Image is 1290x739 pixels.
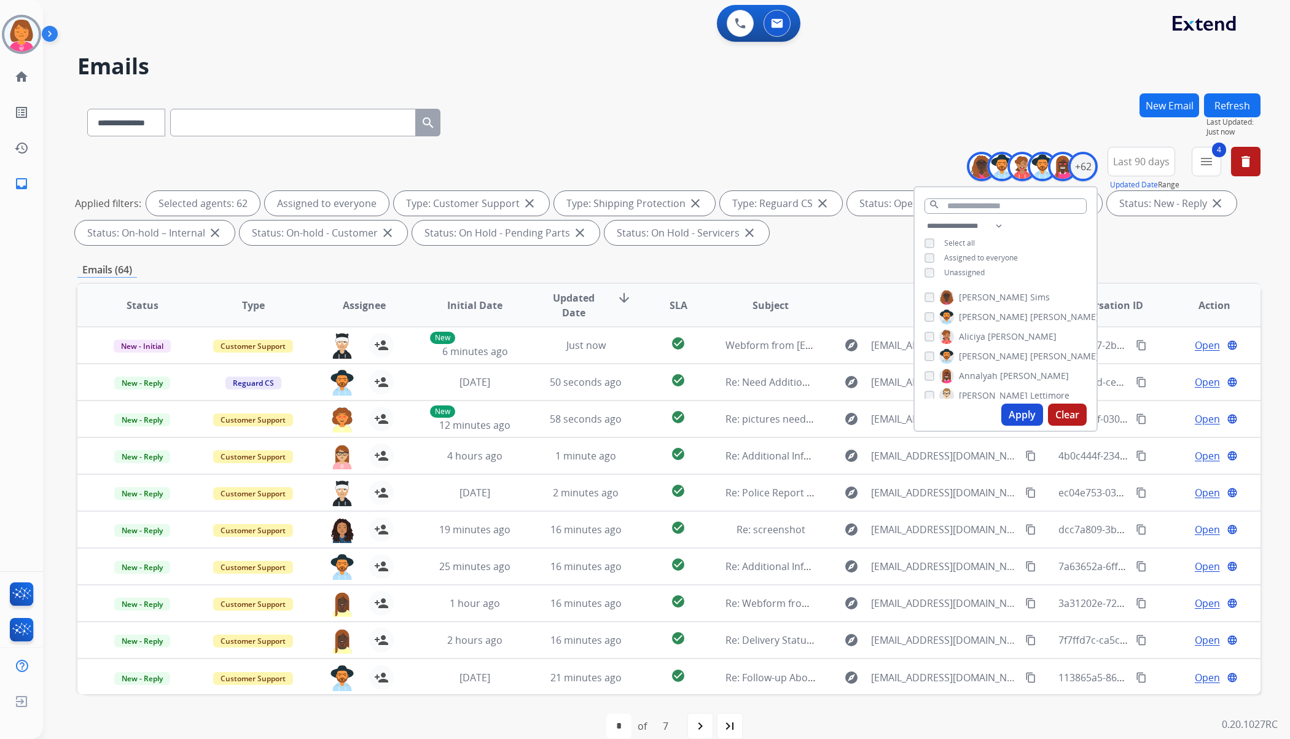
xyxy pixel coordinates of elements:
span: Open [1195,485,1220,500]
span: 1 minute ago [555,449,616,463]
div: Type: Reguard CS [720,191,842,216]
mat-icon: search [929,199,940,210]
mat-icon: content_copy [1136,340,1147,351]
mat-icon: explore [844,522,859,537]
span: New - Reply [114,561,170,574]
span: Assignee [343,298,386,313]
span: Initial Date [447,298,502,313]
p: 0.20.1027RC [1222,717,1278,732]
mat-icon: explore [844,633,859,647]
mat-icon: language [1227,340,1238,351]
mat-icon: check_circle [671,336,686,351]
span: [EMAIL_ADDRESS][DOMAIN_NAME] [871,559,1018,574]
mat-icon: language [1227,377,1238,388]
span: Reguard CS [225,377,281,389]
span: Customer Support [213,450,293,463]
span: [EMAIL_ADDRESS][DOMAIN_NAME] [871,412,1018,426]
mat-icon: explore [844,412,859,426]
mat-icon: person_add [374,633,389,647]
span: Aliciya [959,330,985,343]
mat-icon: check_circle [671,594,686,609]
button: Refresh [1204,93,1261,117]
span: 4b0c444f-2347-466b-ac57-400da0a14c03 [1058,449,1245,463]
mat-icon: home [14,69,29,84]
span: 7a63652a-6ff6-437e-8cef-7648c8fb45c8 [1058,560,1237,573]
span: Re: Need Additional Information [725,375,874,389]
span: 2 minutes ago [553,486,619,499]
div: Status: On Hold - Pending Parts [412,221,600,245]
span: [EMAIL_ADDRESS][DOMAIN_NAME] [871,522,1018,537]
p: New [430,332,455,344]
mat-icon: content_copy [1136,450,1147,461]
span: Open [1195,670,1220,685]
mat-icon: person_add [374,485,389,500]
mat-icon: close [688,196,703,211]
span: Open [1195,522,1220,537]
mat-icon: content_copy [1136,635,1147,646]
span: New - Reply [114,598,170,611]
span: 3a31202e-7247-4197-a914-ad0871e1dcd9 [1058,596,1249,610]
mat-icon: language [1227,561,1238,572]
mat-icon: check_circle [671,373,686,388]
span: Last Updated: [1206,117,1261,127]
span: 6 minutes ago [442,345,508,358]
span: [PERSON_NAME] [959,311,1028,323]
mat-icon: list_alt [14,105,29,120]
span: Re: Delivery Status Notification (Failure) [725,633,908,647]
mat-icon: content_copy [1136,561,1147,572]
span: 16 minutes ago [550,560,622,573]
mat-icon: person_add [374,412,389,426]
span: [EMAIL_ADDRESS][DOMAIN_NAME] [871,485,1018,500]
mat-icon: check_circle [671,631,686,646]
div: Type: Shipping Protection [554,191,715,216]
span: Re: Follow-up About Your Claim [725,671,870,684]
div: 7 [653,714,678,738]
img: agent-avatar [330,628,354,654]
span: 4 hours ago [447,449,502,463]
button: Last 90 days [1108,147,1175,176]
span: Customer Support [213,598,293,611]
mat-icon: menu [1199,154,1214,169]
span: [PERSON_NAME] [959,350,1028,362]
span: New - Reply [114,487,170,500]
mat-icon: last_page [722,719,737,733]
span: Open [1195,412,1220,426]
span: Open [1195,375,1220,389]
mat-icon: content_copy [1025,561,1036,572]
p: New [430,405,455,418]
span: Customer Support [213,672,293,685]
span: [EMAIL_ADDRESS][DOMAIN_NAME] [871,375,1018,389]
th: Action [1149,284,1261,327]
span: New - Reply [114,672,170,685]
span: [DATE] [459,375,490,389]
span: 7f7ffd7c-ca5c-4033-941e-fc666d9da050 [1058,633,1238,647]
span: Open [1195,559,1220,574]
span: [EMAIL_ADDRESS][DOMAIN_NAME] [871,596,1018,611]
span: Customer Support [213,561,293,574]
span: Customer Support [213,413,293,426]
mat-icon: person_add [374,338,389,353]
mat-icon: check_circle [671,447,686,461]
span: New - Reply [114,635,170,647]
div: Status: On-hold - Customer [240,221,407,245]
mat-icon: content_copy [1025,524,1036,535]
span: 16 minutes ago [550,633,622,647]
img: agent-avatar [330,407,354,432]
span: 16 minutes ago [550,523,622,536]
span: [PERSON_NAME] [1030,311,1099,323]
img: agent-avatar [330,444,354,469]
mat-icon: content_copy [1136,524,1147,535]
mat-icon: explore [844,375,859,389]
mat-icon: close [815,196,830,211]
div: Selected agents: 62 [146,191,260,216]
mat-icon: language [1227,672,1238,683]
mat-icon: person_add [374,670,389,685]
mat-icon: person_add [374,375,389,389]
mat-icon: delete [1238,154,1253,169]
mat-icon: person_add [374,448,389,463]
span: Re: screenshot [737,523,805,536]
img: agent-avatar [330,665,354,691]
span: Lettimore [1030,389,1069,402]
button: New Email [1139,93,1199,117]
img: agent-avatar [330,480,354,506]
